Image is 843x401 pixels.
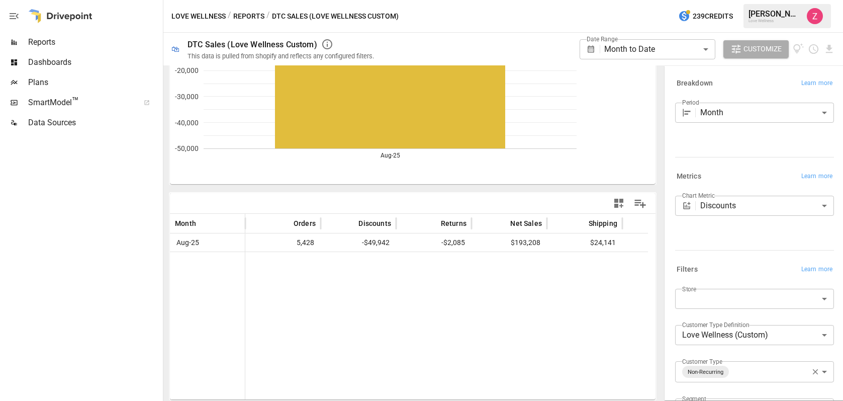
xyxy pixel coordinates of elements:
span: Learn more [801,265,832,275]
span: 239 Credits [693,10,733,23]
label: Period [682,98,699,107]
button: Manage Columns [629,192,651,215]
span: Customize [743,43,782,55]
span: Aug-25 [175,234,201,252]
button: Sort [574,216,588,230]
span: ™ [72,95,79,108]
span: SmartModel [28,97,133,109]
button: Schedule report [808,43,819,55]
div: / [228,10,231,23]
label: Chart Metric [682,191,715,200]
div: DTC Sales (Love Wellness Custom) [188,40,317,49]
span: Plans [28,76,161,89]
button: View documentation [793,40,804,58]
span: -$49,942 [326,234,391,252]
div: Month [700,103,834,123]
img: Zoe Keller [807,8,823,24]
button: Reports [233,10,264,23]
label: Customer Type Definition [682,320,750,329]
button: Download report [823,43,835,55]
span: Month to Date [604,44,655,54]
div: / [266,10,270,23]
div: Love Wellness [748,19,801,23]
label: Store [682,285,696,293]
span: Orders [294,218,316,228]
span: $193,208 [477,234,542,252]
div: This data is pulled from Shopify and reflects any configured filters. [188,52,374,60]
label: Date Range [587,35,618,43]
button: Sort [278,216,293,230]
span: 5,428 [250,234,316,252]
button: Sort [426,216,440,230]
span: Net Sales [510,218,542,228]
h6: Breakdown [677,78,713,89]
h6: Metrics [677,171,701,182]
span: Month [175,218,196,228]
div: 🛍 [171,44,179,54]
button: Love Wellness [171,10,226,23]
div: [PERSON_NAME] [748,9,801,19]
span: Learn more [801,78,832,89]
button: 239Credits [674,7,737,26]
span: Non-Recurring [684,366,727,378]
span: Returns [441,218,466,228]
span: Reports [28,36,161,48]
text: Aug-25 [381,152,400,159]
button: Zoe Keller [801,2,829,30]
div: Discounts [700,196,834,216]
button: Sort [197,216,211,230]
span: Dashboards [28,56,161,68]
svg: A chart. [170,3,648,184]
span: Shipping [589,218,617,228]
button: Customize [723,40,789,58]
text: -40,000 [175,119,199,127]
span: Data Sources [28,117,161,129]
text: -30,000 [175,93,199,101]
h6: Filters [677,264,698,275]
span: $24,141 [552,234,617,252]
span: Learn more [801,172,832,182]
text: -50,000 [175,144,199,152]
div: Love Wellness (Custom) [675,325,834,345]
span: -$2,085 [401,234,466,252]
label: Customer Type [682,357,722,366]
text: -20,000 [175,66,199,74]
button: Sort [495,216,509,230]
span: Discounts [358,218,391,228]
button: Sort [343,216,357,230]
